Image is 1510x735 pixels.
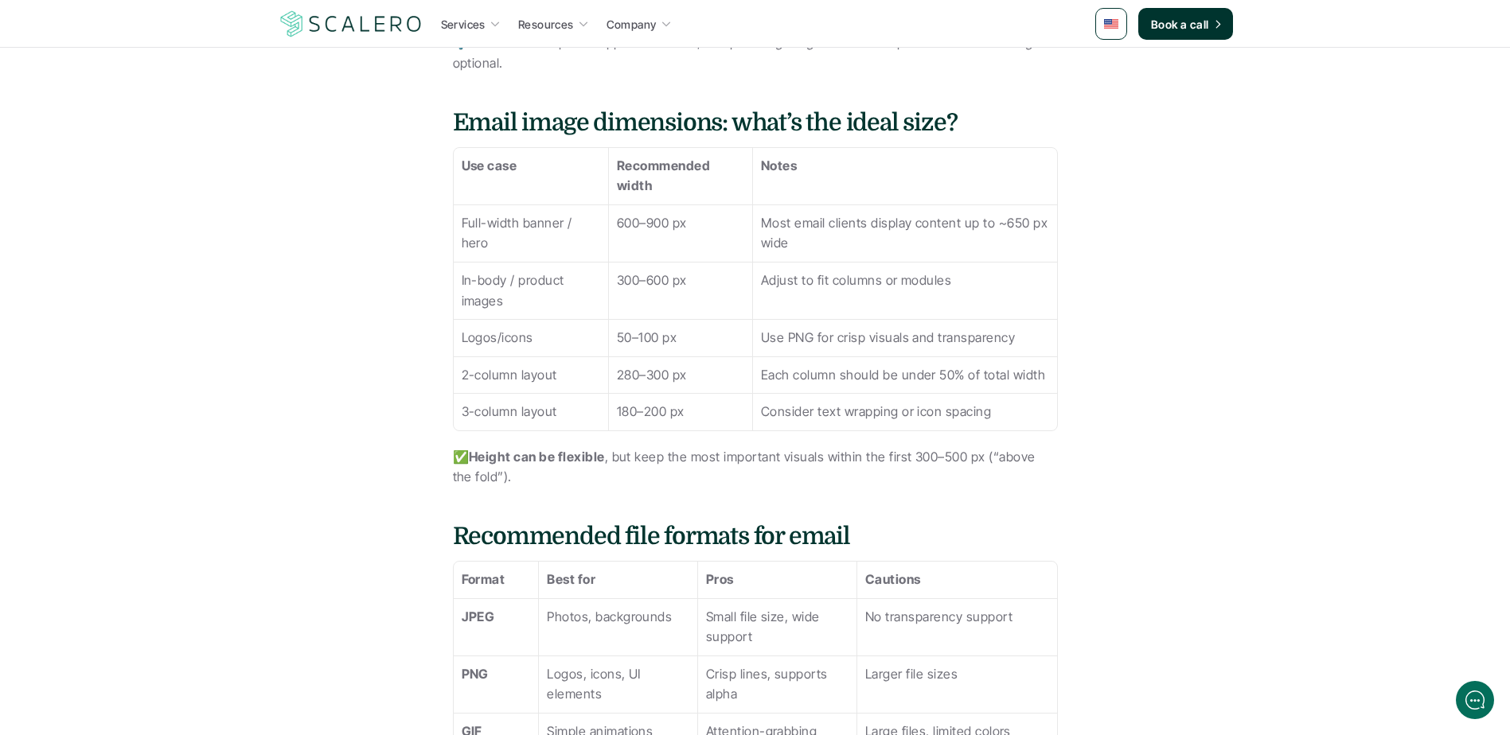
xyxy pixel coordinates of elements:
[462,213,600,254] p: Full-width banner / hero
[617,328,744,348] p: 50–100 px
[469,449,605,465] strong: Height can be flexible
[547,607,689,628] p: Photos, backgrounds
[865,664,1048,685] p: Larger file sizes
[761,402,1049,422] p: Consider text wrapping or icon spacing
[617,213,744,234] p: 600–900 px
[706,571,734,587] strong: Pros
[103,220,191,233] span: New conversation
[133,556,201,566] span: We run on Gist
[761,157,797,173] strong: Notes
[706,664,849,705] p: Crisp lines, supports alpha
[761,270,1049,291] p: Adjust to fit columns or modules
[24,77,295,103] h1: Hi! Welcome to [GEOGRAPHIC_DATA].
[462,666,489,682] strong: PNG
[462,571,505,587] strong: Format
[617,365,744,386] p: 280–300 px
[1138,8,1233,40] a: Book a call
[24,106,295,182] h2: Let us know if we can help with lifecycle marketing.
[761,213,1049,254] p: Most email clients display content up to ~650 px wide
[518,16,574,33] p: Resources
[462,328,600,348] p: Logos/icons
[617,157,713,194] strong: Recommended width
[1456,681,1494,719] iframe: gist-messenger-bubble-iframe
[441,16,486,33] p: Services
[617,402,744,422] p: 180–200 px
[278,10,424,38] a: Scalero company logo
[25,211,294,243] button: New conversation
[453,106,1058,139] h4: Email image dimensions: what’s the ideal size?
[547,664,689,705] p: Logos, icons, UI elements
[278,9,424,39] img: Scalero company logo
[761,365,1049,386] p: Each column should be under 50% of total width
[761,328,1049,348] p: Use PNG for crisp visuals and transparency
[547,571,595,587] strong: Best for
[706,607,849,647] p: Small file size, wide support
[1151,16,1209,33] p: Book a call
[462,365,600,386] p: 2-column layout
[453,33,1058,73] p: 💡 43% of email opens happen on mobile, so optimizing image size and responsiveness is no longer o...
[865,607,1048,628] p: No transparency support
[453,447,1058,488] p: ✅ , but keep the most important visuals within the first 300–500 px (“above the fold”).
[462,609,495,624] strong: JPEG
[865,571,921,587] strong: Cautions
[462,270,600,311] p: In-body / product images
[462,157,517,173] strong: Use case
[462,402,600,422] p: 3-column layout
[607,16,657,33] p: Company
[453,519,1058,553] h4: Recommended file formats for email
[617,270,744,291] p: 300–600 px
